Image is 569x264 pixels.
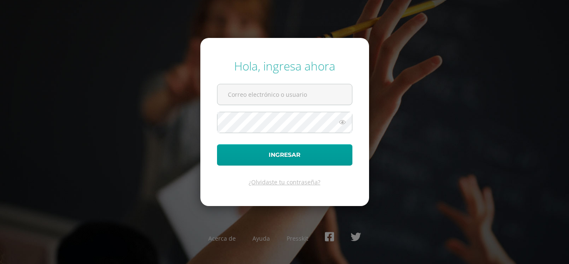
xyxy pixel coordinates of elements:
[217,144,352,166] button: Ingresar
[217,58,352,74] div: Hola, ingresa ahora
[249,178,320,186] a: ¿Olvidaste tu contraseña?
[287,234,308,242] a: Presskit
[208,234,236,242] a: Acerca de
[217,84,352,105] input: Correo electrónico o usuario
[252,234,270,242] a: Ayuda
